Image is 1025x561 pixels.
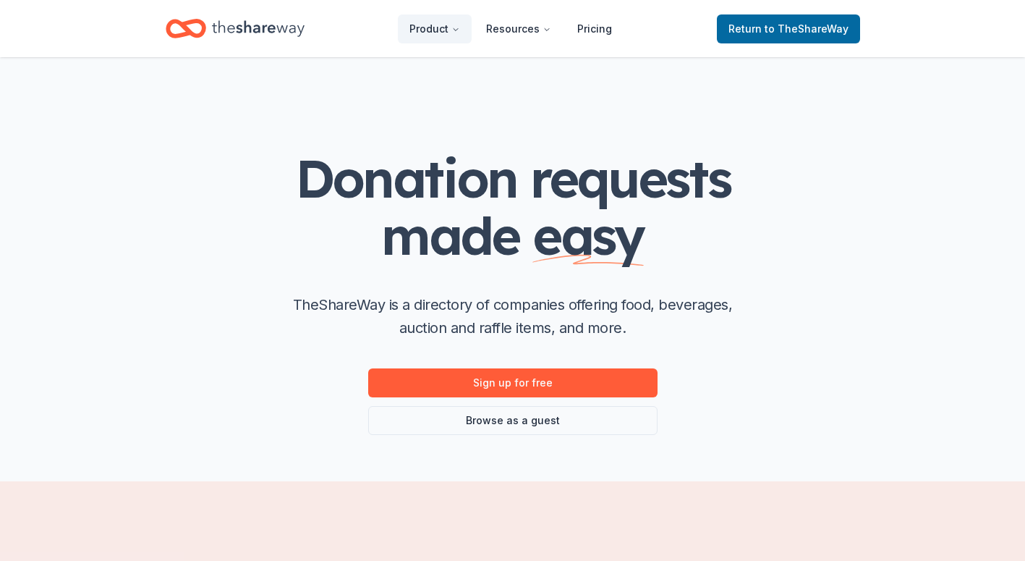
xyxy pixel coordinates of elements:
nav: Main [398,12,624,46]
button: Resources [475,14,563,43]
span: Return [728,20,849,38]
a: Home [166,12,305,46]
p: TheShareWay is a directory of companies offering food, beverages, auction and raffle items, and m... [281,293,744,339]
span: easy [532,203,644,268]
a: Browse as a guest [368,406,658,435]
a: Returnto TheShareWay [717,14,860,43]
button: Product [398,14,472,43]
a: Pricing [566,14,624,43]
span: to TheShareWay [765,22,849,35]
h1: Donation requests made [224,150,802,264]
a: Sign up for free [368,368,658,397]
